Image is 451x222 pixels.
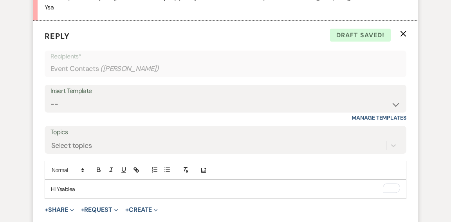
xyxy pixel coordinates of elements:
[51,51,400,62] p: Recipients*
[51,61,400,76] div: Event Contacts
[125,207,129,213] span: +
[51,86,400,97] div: Insert Template
[352,114,406,121] a: Manage Templates
[51,127,400,138] label: Topics
[51,185,400,193] p: Hi Ysablea
[81,207,118,213] button: Request
[125,207,158,213] button: Create
[81,207,85,213] span: +
[100,64,159,74] span: ( [PERSON_NAME] )
[45,31,70,41] span: Reply
[45,207,48,213] span: +
[330,29,391,42] span: Draft saved!
[51,140,92,151] div: Select topics
[45,207,74,213] button: Share
[45,180,406,198] div: To enrich screen reader interactions, please activate Accessibility in Grammarly extension settings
